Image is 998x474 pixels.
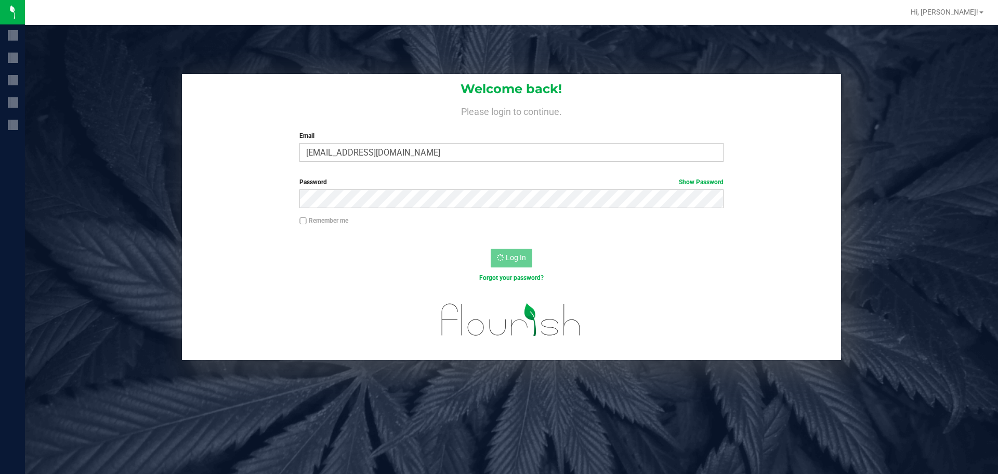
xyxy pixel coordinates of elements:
[299,131,723,140] label: Email
[911,8,978,16] span: Hi, [PERSON_NAME]!
[506,253,526,262] span: Log In
[299,178,327,186] span: Password
[491,249,532,267] button: Log In
[182,104,841,117] h4: Please login to continue.
[299,217,307,225] input: Remember me
[479,274,544,281] a: Forgot your password?
[182,82,841,96] h1: Welcome back!
[299,216,348,225] label: Remember me
[679,178,724,186] a: Show Password
[429,293,594,347] img: flourish_logo.svg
